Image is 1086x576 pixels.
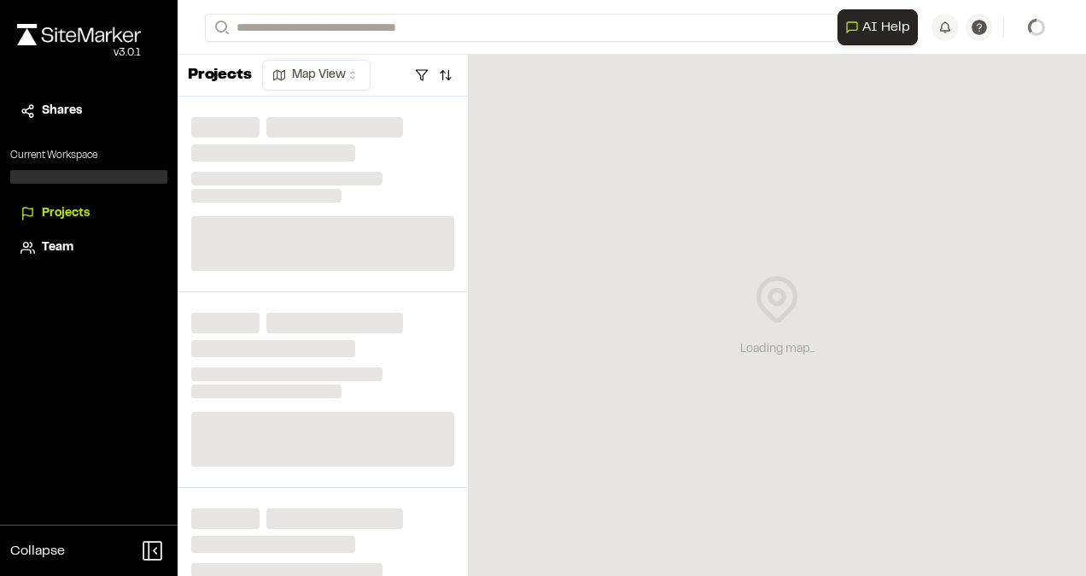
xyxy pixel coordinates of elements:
[42,204,90,223] span: Projects
[862,17,910,38] span: AI Help
[740,340,814,359] div: Loading map...
[188,64,252,87] p: Projects
[42,238,73,257] span: Team
[42,102,82,120] span: Shares
[20,102,157,120] a: Shares
[838,9,918,45] button: Open AI Assistant
[20,204,157,223] a: Projects
[20,238,157,257] a: Team
[17,24,141,45] img: rebrand.png
[838,9,925,45] div: Open AI Assistant
[10,148,167,163] p: Current Workspace
[10,541,65,561] span: Collapse
[205,14,236,42] button: Search
[17,45,141,61] div: Oh geez...please don't...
